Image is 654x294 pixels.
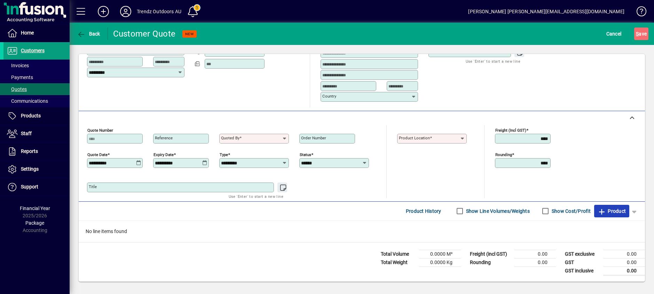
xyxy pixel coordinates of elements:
div: [PERSON_NAME] [PERSON_NAME][EMAIL_ADDRESS][DOMAIN_NAME] [468,6,624,17]
td: Total Volume [377,250,419,258]
div: No line items found [79,221,645,242]
td: 0.0000 M³ [419,250,461,258]
span: Products [21,113,41,118]
mat-hint: Use 'Enter' to start a new line [229,192,283,200]
mat-label: Rounding [495,152,512,157]
td: Rounding [466,258,514,266]
td: 0.00 [514,258,556,266]
td: GST exclusive [561,250,603,258]
mat-label: Quote date [87,152,108,157]
span: Reports [21,148,38,154]
mat-label: Product location [399,136,430,140]
span: Support [21,184,38,189]
a: Invoices [3,60,70,71]
a: Products [3,107,70,125]
span: Invoices [7,63,29,68]
td: Freight (incl GST) [466,250,514,258]
a: Home [3,24,70,42]
span: NEW [185,32,194,36]
a: Support [3,178,70,196]
mat-label: Title [89,184,97,189]
span: Product [598,206,626,217]
label: Show Cost/Profit [550,208,591,215]
td: 0.00 [603,266,645,275]
span: Financial Year [20,206,50,211]
button: Save [634,28,648,40]
td: 0.00 [514,250,556,258]
a: Staff [3,125,70,142]
button: Profile [115,5,137,18]
span: Staff [21,131,32,136]
span: Quotes [7,86,27,92]
td: Total Weight [377,258,419,266]
app-page-header-button: Back [70,28,108,40]
mat-label: Expiry date [153,152,174,157]
span: S [636,31,639,37]
mat-label: Quote number [87,127,113,132]
span: Payments [7,75,33,80]
button: Product [594,205,629,217]
span: Settings [21,166,39,172]
button: Product History [403,205,444,217]
mat-label: Type [220,152,228,157]
span: Customers [21,48,45,53]
mat-label: Status [300,152,311,157]
label: Show Line Volumes/Weights [465,208,530,215]
td: 0.00 [603,250,645,258]
td: 0.0000 Kg [419,258,461,266]
mat-label: Country [322,94,336,99]
td: 0.00 [603,258,645,266]
a: Knowledge Base [631,1,645,24]
a: Communications [3,95,70,107]
mat-label: Order number [301,136,326,140]
span: ave [636,28,647,39]
a: Payments [3,71,70,83]
mat-label: Reference [155,136,173,140]
div: Trendz Outdoors AU [137,6,181,17]
td: GST [561,258,603,266]
span: Package [25,220,44,226]
a: Reports [3,143,70,160]
mat-label: Quoted by [221,136,239,140]
a: Settings [3,161,70,178]
div: Customer Quote [113,28,176,39]
mat-hint: Use 'Enter' to start a new line [466,57,520,65]
button: Add [92,5,115,18]
span: Home [21,30,34,36]
a: Quotes [3,83,70,95]
button: Back [75,28,102,40]
span: Product History [406,206,441,217]
span: Back [77,31,100,37]
td: GST inclusive [561,266,603,275]
span: Cancel [606,28,622,39]
button: Cancel [605,28,623,40]
mat-label: Freight (incl GST) [495,127,526,132]
span: Communications [7,98,48,104]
